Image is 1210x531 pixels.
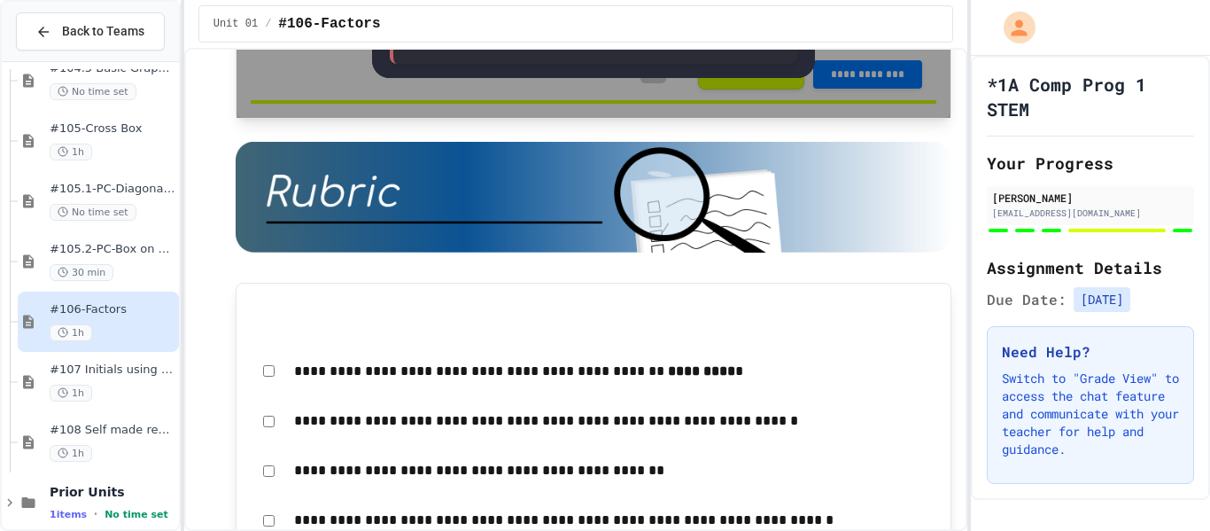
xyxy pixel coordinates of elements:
span: Back to Teams [62,22,144,41]
span: Unit 01 [213,17,258,31]
span: 1h [50,324,92,341]
p: Switch to "Grade View" to access the chat feature and communicate with your teacher for help and ... [1002,370,1179,458]
span: #105.2-PC-Box on Box [50,242,175,257]
span: • [94,507,97,521]
span: No time set [105,509,168,520]
span: #104.5-Basic Graphics Review [50,61,175,76]
h1: *1A Comp Prog 1 STEM [987,72,1194,121]
button: Back to Teams [16,12,165,51]
div: My Account [985,7,1040,48]
h2: Assignment Details [987,255,1194,280]
span: #106-Factors [278,13,380,35]
span: #106-Factors [50,302,175,317]
span: #105.1-PC-Diagonal line [50,182,175,197]
h2: Your Progress [987,151,1194,176]
span: / [265,17,271,31]
span: 1h [50,144,92,160]
span: No time set [50,204,136,221]
span: #107 Initials using shapes [50,363,175,378]
span: Due Date: [987,289,1067,310]
span: 1h [50,385,92,402]
h3: Need Help? [1002,341,1179,363]
span: 1h [50,445,92,462]
span: No time set [50,83,136,100]
span: #108 Self made review (15pts) [50,423,175,438]
span: 1 items [50,509,87,520]
span: Prior Units [50,484,175,500]
span: #105-Cross Box [50,121,175,137]
span: 30 min [50,264,113,281]
div: [EMAIL_ADDRESS][DOMAIN_NAME] [992,207,1189,220]
span: [DATE] [1074,287,1130,312]
div: [PERSON_NAME] [992,190,1189,206]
